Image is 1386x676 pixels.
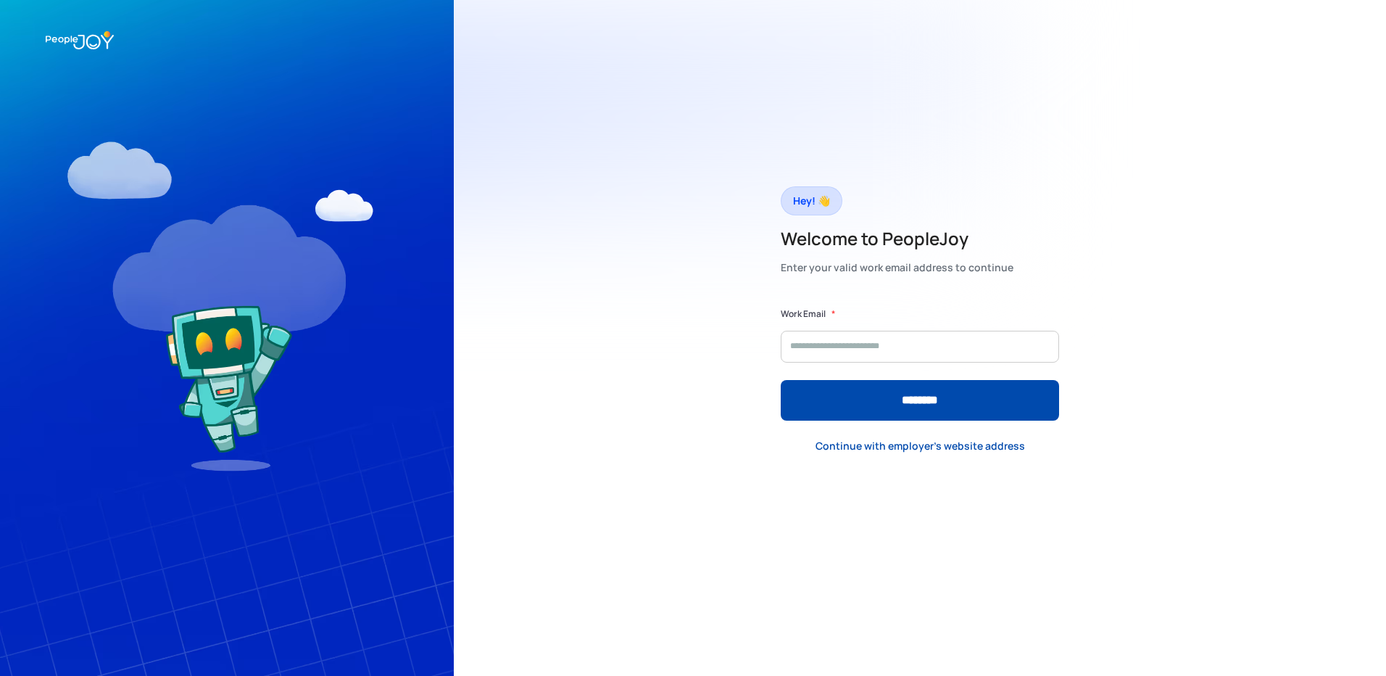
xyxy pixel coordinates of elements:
[781,307,1059,421] form: Form
[804,432,1037,461] a: Continue with employer's website address
[781,227,1013,250] h2: Welcome to PeopleJoy
[793,191,830,211] div: Hey! 👋
[781,257,1013,278] div: Enter your valid work email address to continue
[816,439,1025,453] div: Continue with employer's website address
[781,307,826,321] label: Work Email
